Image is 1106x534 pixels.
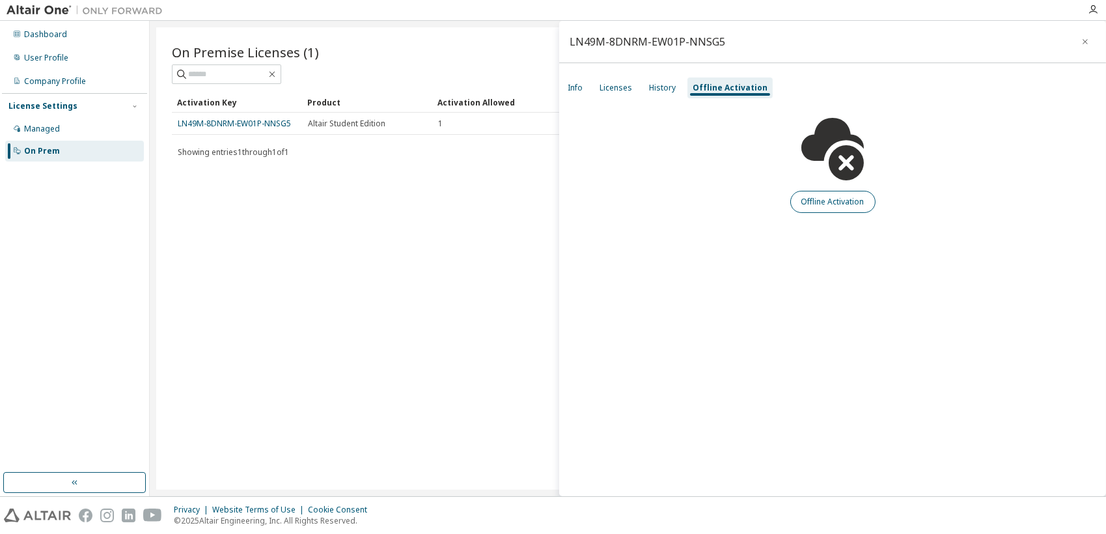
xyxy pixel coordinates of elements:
span: Showing entries 1 through 1 of 1 [178,147,289,158]
div: Company Profile [24,76,86,87]
div: Activation Allowed [437,92,557,113]
span: Altair Student Edition [308,119,385,129]
div: License Settings [8,101,77,111]
img: instagram.svg [100,509,114,522]
div: History [649,83,676,93]
div: Product [307,92,427,113]
div: Dashboard [24,29,67,40]
div: Activation Key [177,92,297,113]
div: Managed [24,124,60,134]
p: © 2025 Altair Engineering, Inc. All Rights Reserved. [174,515,375,526]
img: facebook.svg [79,509,92,522]
div: On Prem [24,146,60,156]
div: Website Terms of Use [212,505,308,515]
div: User Profile [24,53,68,63]
div: Cookie Consent [308,505,375,515]
div: Privacy [174,505,212,515]
img: linkedin.svg [122,509,135,522]
span: On Premise Licenses (1) [172,43,319,61]
img: Altair One [7,4,169,17]
img: youtube.svg [143,509,162,522]
button: Offline Activation [790,191,876,213]
div: Offline Activation [693,83,767,93]
div: Info [568,83,583,93]
a: LN49M-8DNRM-EW01P-NNSG5 [178,118,291,129]
span: 1 [438,119,443,129]
div: Licenses [600,83,632,93]
img: altair_logo.svg [4,509,71,522]
div: LN49M-8DNRM-EW01P-NNSG5 [570,36,725,47]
